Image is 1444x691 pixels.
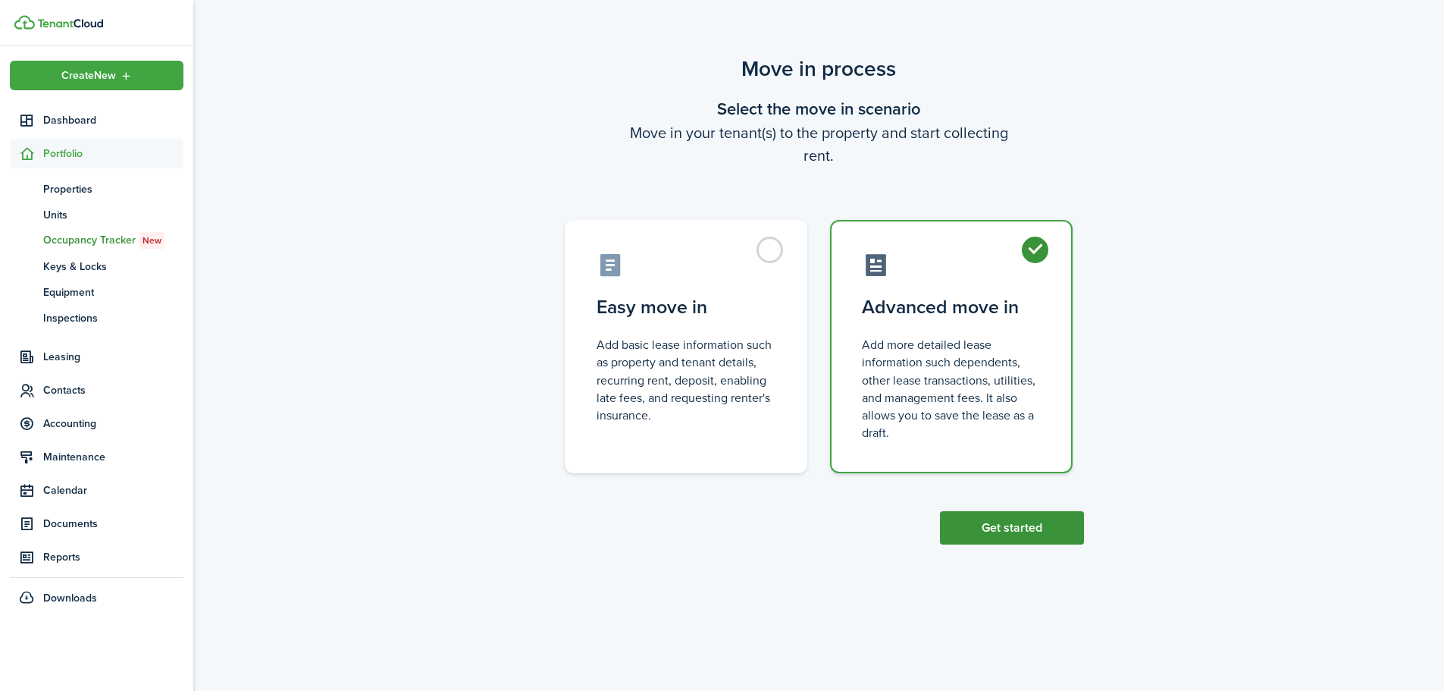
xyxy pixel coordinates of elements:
button: Get started [940,511,1084,545]
span: Occupancy Tracker [43,232,183,249]
span: Keys & Locks [43,259,183,275]
control-radio-card-title: Advanced move in [862,294,1041,321]
span: Dashboard [43,112,183,128]
span: Maintenance [43,449,183,465]
span: Equipment [43,284,183,300]
span: Downloads [43,590,97,606]
span: Properties [43,181,183,197]
img: TenantCloud [14,15,35,30]
wizard-step-header-title: Select the move in scenario [553,96,1084,121]
control-radio-card-title: Easy move in [597,294,775,321]
a: Inspections [10,305,183,331]
control-radio-card-description: Add basic lease information such as property and tenant details, recurring rent, deposit, enablin... [597,336,775,424]
span: Inspections [43,310,183,326]
span: Create New [61,71,116,81]
wizard-step-header-description: Move in your tenant(s) to the property and start collecting rent. [553,121,1084,167]
span: New [143,234,161,247]
control-radio-card-description: Add more detailed lease information such dependents, other lease transactions, utilities, and man... [862,336,1041,441]
a: Equipment [10,279,183,305]
img: TenantCloud [37,19,103,28]
span: Portfolio [43,146,183,162]
span: Accounting [43,416,183,432]
span: Reports [43,549,183,565]
span: Units [43,207,183,223]
a: Reports [10,542,183,572]
button: Open menu [10,61,183,90]
span: Leasing [43,349,183,365]
a: Properties [10,176,183,202]
a: Keys & Locks [10,253,183,279]
a: Units [10,202,183,228]
a: Dashboard [10,105,183,135]
span: Documents [43,516,183,532]
span: Contacts [43,382,183,398]
a: Occupancy TrackerNew [10,228,183,253]
span: Calendar [43,482,183,498]
scenario-title: Move in process [553,53,1084,85]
